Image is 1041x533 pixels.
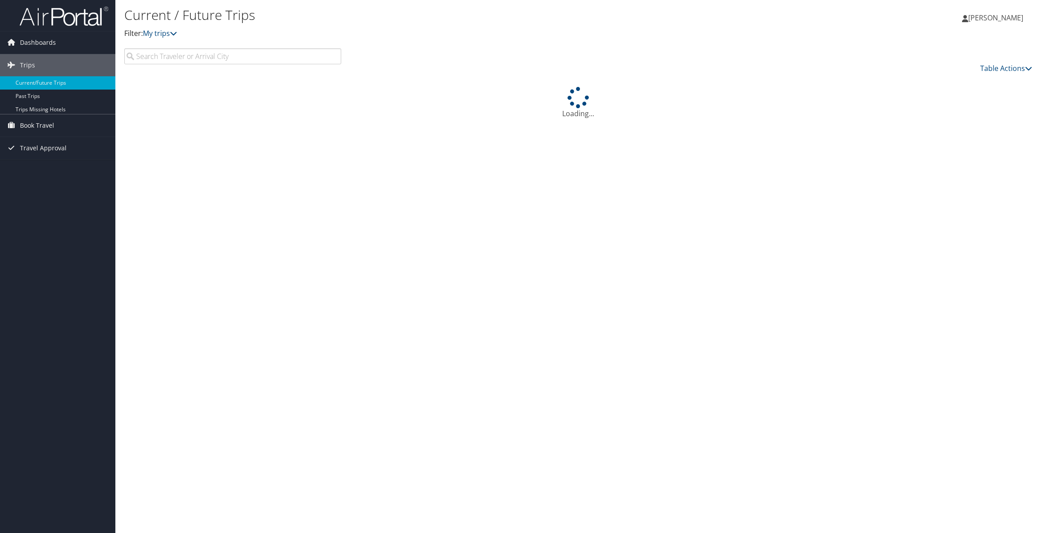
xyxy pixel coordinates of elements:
a: [PERSON_NAME] [962,4,1032,31]
span: Dashboards [20,31,56,54]
span: [PERSON_NAME] [968,13,1023,23]
span: Trips [20,54,35,76]
input: Search Traveler or Arrival City [124,48,341,64]
img: airportal-logo.png [20,6,108,27]
div: Loading... [124,87,1032,119]
a: Table Actions [980,63,1032,73]
span: Book Travel [20,114,54,137]
a: My trips [143,28,177,38]
span: Travel Approval [20,137,67,159]
p: Filter: [124,28,729,39]
h1: Current / Future Trips [124,6,729,24]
